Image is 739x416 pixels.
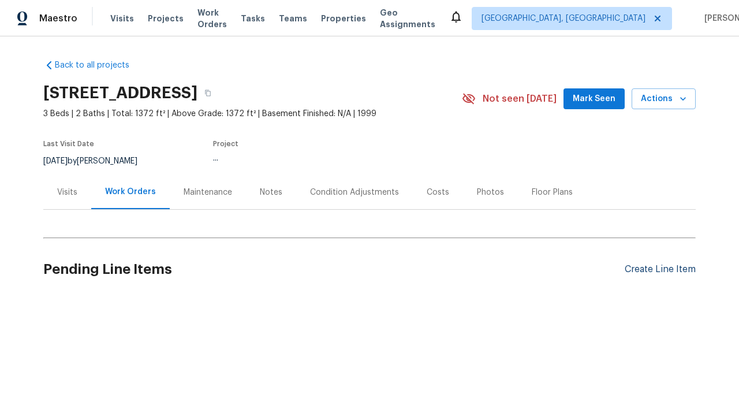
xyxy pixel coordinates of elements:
div: Work Orders [105,186,156,198]
div: ... [213,154,435,162]
button: Copy Address [197,83,218,103]
span: Not seen [DATE] [483,93,557,105]
div: Maintenance [184,187,232,198]
div: Floor Plans [532,187,573,198]
h2: [STREET_ADDRESS] [43,87,197,99]
span: Mark Seen [573,92,615,106]
div: by [PERSON_NAME] [43,154,151,168]
span: Maestro [39,13,77,24]
div: Notes [260,187,282,198]
span: [GEOGRAPHIC_DATA], [GEOGRAPHIC_DATA] [482,13,645,24]
h2: Pending Line Items [43,243,625,296]
span: Projects [148,13,184,24]
div: Costs [427,187,449,198]
span: Actions [641,92,686,106]
span: Project [213,140,238,147]
span: [DATE] [43,157,68,165]
a: Back to all projects [43,60,154,71]
span: Work Orders [197,7,227,30]
div: Condition Adjustments [310,187,399,198]
div: Photos [477,187,504,198]
span: Visits [110,13,134,24]
button: Mark Seen [563,88,625,110]
span: Tasks [241,14,265,23]
div: Visits [57,187,77,198]
div: Create Line Item [625,264,696,275]
span: Geo Assignments [380,7,435,30]
span: 3 Beds | 2 Baths | Total: 1372 ft² | Above Grade: 1372 ft² | Basement Finished: N/A | 1999 [43,108,462,120]
span: Properties [321,13,366,24]
span: Teams [279,13,307,24]
span: Last Visit Date [43,140,94,147]
button: Actions [632,88,696,110]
